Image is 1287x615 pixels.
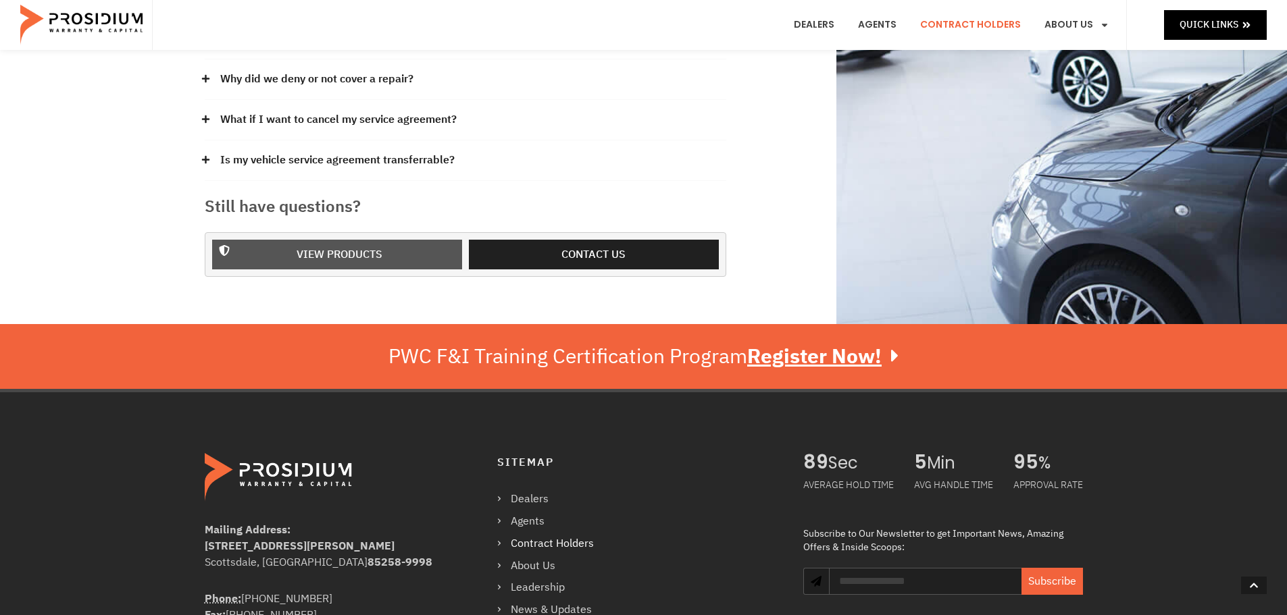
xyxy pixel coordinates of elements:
a: Dealers [497,489,607,509]
div: Is my vehicle service agreement transferrable? [205,140,726,181]
b: Mailing Address: [205,522,291,538]
span: 5 [914,453,927,473]
span: Subscribe [1028,573,1076,589]
span: Contact us [561,245,626,265]
div: Subscribe to Our Newsletter to get Important News, Amazing Offers & Inside Scoops: [803,527,1082,554]
div: Why did we deny or not cover a repair? [205,59,726,100]
div: Scottsdale, [GEOGRAPHIC_DATA] [205,554,443,570]
span: Quick Links [1180,16,1238,33]
span: 95 [1013,453,1038,473]
u: Register Now! [747,341,882,371]
div: AVG HANDLE TIME [914,473,993,497]
a: What if I want to cancel my service agreement? [220,110,457,130]
a: Contract Holders [497,534,607,554]
form: Newsletter Form [829,568,1082,608]
a: Leadership [497,578,607,597]
a: Agents [497,512,607,531]
h4: Sitemap [497,453,776,473]
div: AVERAGE HOLD TIME [803,473,894,497]
abbr: Phone Number [205,591,241,607]
h3: Still have questions? [205,194,726,219]
div: APPROVAL RATE [1013,473,1083,497]
strong: Phone: [205,591,241,607]
div: What if I want to cancel my service agreement? [205,100,726,140]
button: Subscribe [1021,568,1083,595]
a: Quick Links [1164,10,1267,39]
b: [STREET_ADDRESS][PERSON_NAME] [205,538,395,554]
b: 85258-9998 [368,554,432,570]
a: View Products [212,240,462,270]
a: About Us [497,556,607,576]
span: 89 [803,453,828,473]
a: Contact us [469,240,719,270]
span: Min [927,453,993,473]
span: Sec [828,453,894,473]
span: % [1038,453,1083,473]
a: Why did we deny or not cover a repair? [220,70,413,89]
div: PWC F&I Training Certification Program [388,344,899,369]
span: View Products [297,245,382,265]
a: Is my vehicle service agreement transferrable? [220,151,455,170]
